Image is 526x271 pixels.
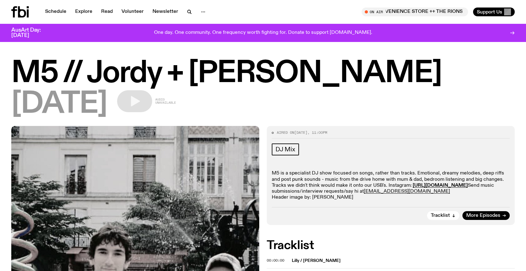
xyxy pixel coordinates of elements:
a: Explore [71,8,96,16]
span: Support Us [477,9,502,15]
a: Read [97,8,116,16]
a: Newsletter [149,8,182,16]
button: Support Us [473,8,515,16]
h1: M5 // Jordy + [PERSON_NAME] [11,60,515,88]
span: Audio unavailable [155,98,176,104]
span: [DATE] [294,130,307,135]
a: [EMAIL_ADDRESS][DOMAIN_NAME] [364,189,450,194]
span: DJ Mix [276,146,295,153]
a: DJ Mix [272,143,299,155]
a: Volunteer [118,8,147,16]
h2: Tracklist [267,240,515,251]
a: Schedule [41,8,70,16]
button: 00:00:00 [267,259,284,262]
button: Tracklist [427,211,459,220]
span: Tracklist [431,213,450,218]
span: 00:00:00 [267,258,284,263]
h3: AusArt Day: [DATE] [11,28,51,38]
a: [URL][DOMAIN_NAME] [413,183,468,188]
button: On AirCONVENIENCE STORE ++ THE RIONS x [DATE] Arvos [362,8,468,16]
span: [DATE] [11,90,107,118]
span: Aired on [277,130,294,135]
span: More Episodes [466,213,500,218]
a: More Episodes [462,211,510,220]
span: , 11:00pm [307,130,327,135]
p: One day. One community. One frequency worth fighting for. Donate to support [DOMAIN_NAME]. [154,30,372,36]
p: M5 is a specialist DJ show focused on songs, rather than tracks. Emotional, dreamy melodies, deep... [272,170,510,201]
span: Lilly / [PERSON_NAME] [292,258,511,264]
